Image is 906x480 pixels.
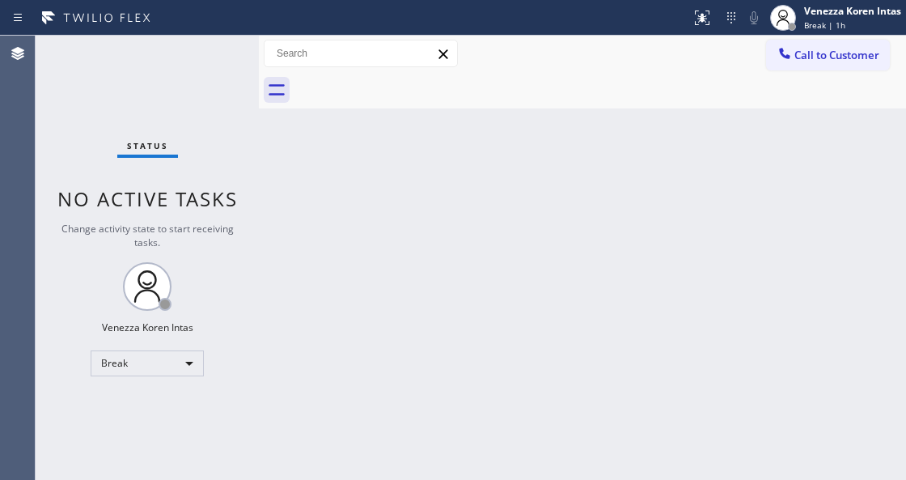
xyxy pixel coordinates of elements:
div: Venezza Koren Intas [804,4,901,18]
span: Change activity state to start receiving tasks. [61,222,234,249]
button: Mute [743,6,765,29]
span: Break | 1h [804,19,845,31]
input: Search [265,40,457,66]
span: No active tasks [57,185,238,212]
button: Call to Customer [766,40,890,70]
span: Status [127,140,168,151]
div: Venezza Koren Intas [102,321,193,334]
div: Break [91,350,204,376]
span: Call to Customer [794,48,879,62]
